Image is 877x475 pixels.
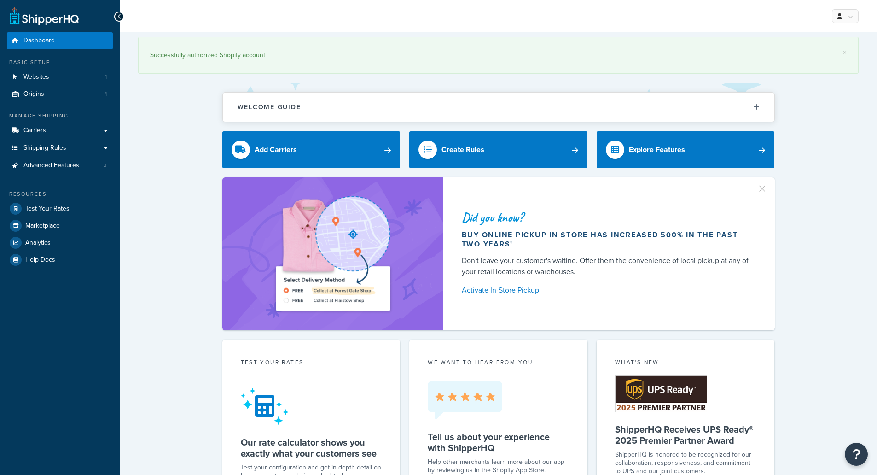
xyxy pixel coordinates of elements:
a: Websites1 [7,69,113,86]
span: Dashboard [23,37,55,45]
span: Analytics [25,239,51,247]
div: Resources [7,190,113,198]
a: Activate In-Store Pickup [462,284,753,297]
div: Buy online pickup in store has increased 500% in the past two years! [462,230,753,249]
li: Origins [7,86,113,103]
a: Origins1 [7,86,113,103]
div: Create Rules [441,143,484,156]
a: Shipping Rules [7,140,113,157]
p: we want to hear from you [428,358,569,366]
a: Test Your Rates [7,200,113,217]
button: Welcome Guide [223,93,774,122]
div: Successfully authorized Shopify account [150,49,847,62]
a: Marketplace [7,217,113,234]
span: Carriers [23,127,46,135]
h5: Tell us about your experience with ShipperHQ [428,431,569,453]
a: Dashboard [7,32,113,49]
a: Create Rules [409,131,587,168]
span: Test Your Rates [25,205,70,213]
span: Origins [23,90,44,98]
p: Help other merchants learn more about our app by reviewing us in the Shopify App Store. [428,458,569,475]
span: Shipping Rules [23,144,66,152]
button: Open Resource Center [845,443,868,466]
a: Explore Features [597,131,775,168]
img: ad-shirt-map-b0359fc47e01cab431d101c4b569394f6a03f54285957d908178d52f29eb9668.png [250,191,416,317]
div: Basic Setup [7,59,113,66]
span: Marketplace [25,222,60,230]
h5: ShipperHQ Receives UPS Ready® 2025 Premier Partner Award [615,424,756,446]
a: Carriers [7,122,113,139]
h2: Welcome Guide [238,104,301,111]
li: Websites [7,69,113,86]
span: Help Docs [25,256,55,264]
div: Manage Shipping [7,112,113,120]
span: Websites [23,73,49,81]
div: What's New [615,358,756,369]
div: Test your rates [241,358,382,369]
a: Help Docs [7,252,113,268]
li: Advanced Features [7,157,113,174]
a: × [843,49,847,56]
div: Add Carriers [255,143,297,156]
div: Explore Features [629,143,685,156]
span: 3 [104,162,107,170]
div: Don't leave your customer's waiting. Offer them the convenience of local pickup at any of your re... [462,255,753,277]
span: 1 [105,90,107,98]
span: 1 [105,73,107,81]
h5: Our rate calculator shows you exactly what your customers see [241,437,382,459]
a: Add Carriers [222,131,401,168]
div: Did you know? [462,211,753,224]
a: Analytics [7,235,113,251]
a: Advanced Features3 [7,157,113,174]
span: Advanced Features [23,162,79,170]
